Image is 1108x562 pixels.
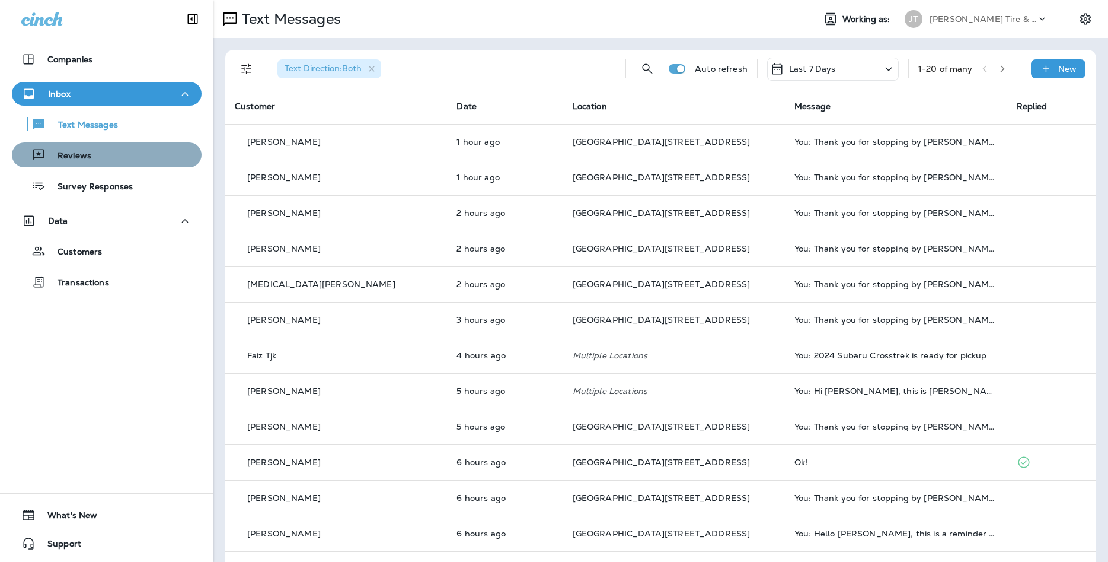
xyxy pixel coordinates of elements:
[573,279,751,290] span: [GEOGRAPHIC_DATA][STREET_ADDRESS]
[456,280,553,289] p: Sep 30, 2025 01:58 PM
[456,208,553,218] p: Sep 30, 2025 01:59 PM
[456,529,553,538] p: Sep 30, 2025 09:47 AM
[277,59,381,78] div: Text Direction:Both
[48,216,68,226] p: Data
[36,539,81,553] span: Support
[794,458,997,467] div: Ok!
[573,493,751,503] span: [GEOGRAPHIC_DATA][STREET_ADDRESS]
[794,386,997,396] div: You: Hi Tony, this is Jeremy at Jensen Tire in Millard. I got a call from Matt at Gerber Collisio...
[794,208,997,218] div: You: Thank you for stopping by Jensen Tire & Auto - South 144th Street. Please take 30 seconds to...
[789,64,836,74] p: Last 7 Days
[247,422,321,431] p: [PERSON_NAME]
[573,243,751,254] span: [GEOGRAPHIC_DATA][STREET_ADDRESS]
[794,101,831,112] span: Message
[235,57,258,81] button: Filters
[794,529,997,538] div: You: Hello Michael, this is a reminder of your scheduled appointment set for 10/01/2025 10:00 AM ...
[247,173,321,182] p: [PERSON_NAME]
[794,244,997,253] div: You: Thank you for stopping by Jensen Tire & Auto - South 144th Street. Please take 30 seconds to...
[247,280,395,289] p: [MEDICAL_DATA][PERSON_NAME]
[285,63,362,74] span: Text Direction : Both
[573,315,751,325] span: [GEOGRAPHIC_DATA][STREET_ADDRESS]
[12,503,202,527] button: What's New
[247,208,321,218] p: [PERSON_NAME]
[12,47,202,71] button: Companies
[573,421,751,432] span: [GEOGRAPHIC_DATA][STREET_ADDRESS]
[1058,64,1077,74] p: New
[12,142,202,167] button: Reviews
[573,457,751,468] span: [GEOGRAPHIC_DATA][STREET_ADDRESS]
[12,209,202,233] button: Data
[573,101,607,112] span: Location
[456,351,553,360] p: Sep 30, 2025 12:02 PM
[456,386,553,396] p: Sep 30, 2025 11:27 AM
[456,458,553,467] p: Sep 30, 2025 10:08 AM
[1075,8,1096,30] button: Settings
[456,101,477,112] span: Date
[794,315,997,325] div: You: Thank you for stopping by Jensen Tire & Auto - South 144th Street. Please take 30 seconds to...
[247,458,321,467] p: [PERSON_NAME]
[930,14,1036,24] p: [PERSON_NAME] Tire & Auto
[247,244,321,253] p: [PERSON_NAME]
[247,315,321,325] p: [PERSON_NAME]
[918,64,973,74] div: 1 - 20 of many
[247,529,321,538] p: [PERSON_NAME]
[842,14,893,24] span: Working as:
[46,182,133,193] p: Survey Responses
[247,351,276,360] p: Faiz Tjk
[573,136,751,147] span: [GEOGRAPHIC_DATA][STREET_ADDRESS]
[573,351,775,360] p: Multiple Locations
[48,89,71,99] p: Inbox
[46,120,118,131] p: Text Messages
[247,137,321,147] p: [PERSON_NAME]
[456,244,553,253] p: Sep 30, 2025 01:59 PM
[12,112,202,136] button: Text Messages
[1017,101,1048,112] span: Replied
[573,172,751,183] span: [GEOGRAPHIC_DATA][STREET_ADDRESS]
[636,57,659,81] button: Search Messages
[47,55,92,64] p: Companies
[794,351,997,360] div: You: 2024 Subaru Crosstrek is ready for pickup
[247,386,321,396] p: [PERSON_NAME]
[794,173,997,182] div: You: Thank you for stopping by Jensen Tire & Auto - South 144th Street. Please take 30 seconds to...
[573,208,751,218] span: [GEOGRAPHIC_DATA][STREET_ADDRESS]
[12,239,202,263] button: Customers
[456,493,553,503] p: Sep 30, 2025 09:58 AM
[573,386,775,396] p: Multiple Locations
[794,493,997,503] div: You: Thank you for stopping by Jensen Tire & Auto - South 144th Street. Please take 30 seconds to...
[794,280,997,289] div: You: Thank you for stopping by Jensen Tire & Auto - South 144th Street. Please take 30 seconds to...
[794,137,997,147] div: You: Thank you for stopping by Jensen Tire & Auto - South 144th Street. Please take 30 seconds to...
[176,7,209,31] button: Collapse Sidebar
[36,510,97,525] span: What's New
[46,247,102,258] p: Customers
[456,422,553,431] p: Sep 30, 2025 11:00 AM
[12,82,202,106] button: Inbox
[456,173,553,182] p: Sep 30, 2025 02:59 PM
[794,422,997,431] div: You: Thank you for stopping by Jensen Tire & Auto - South 144th Street. Please take 30 seconds to...
[573,528,751,539] span: [GEOGRAPHIC_DATA][STREET_ADDRESS]
[46,151,91,162] p: Reviews
[247,493,321,503] p: [PERSON_NAME]
[237,10,341,28] p: Text Messages
[456,137,553,147] p: Sep 30, 2025 02:59 PM
[12,269,202,294] button: Transactions
[46,278,109,289] p: Transactions
[12,532,202,555] button: Support
[905,10,922,28] div: JT
[456,315,553,325] p: Sep 30, 2025 12:58 PM
[235,101,275,112] span: Customer
[12,173,202,198] button: Survey Responses
[695,64,748,74] p: Auto refresh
